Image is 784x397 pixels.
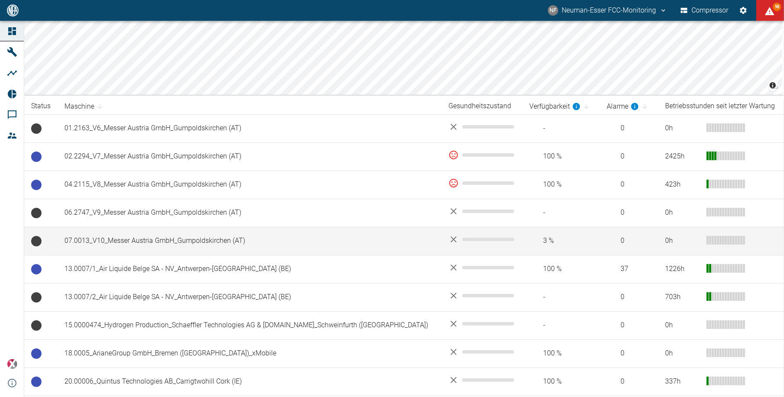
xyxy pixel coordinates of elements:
[665,180,700,190] div: 423 h
[530,320,593,330] span: -
[58,114,442,142] td: 01.2163_V6_Messer Austria GmbH_Gumpoldskirchen (AT)
[530,377,593,387] span: 100 %
[31,320,42,331] span: Keine Daten
[548,5,558,16] div: NF
[607,320,651,330] span: 0
[448,178,515,188] div: 0 %
[607,236,651,246] span: 0
[58,311,442,339] td: 15.0000474_Hydrogen Production_Schaeffler Technologies AG & [DOMAIN_NAME]_Schweinfurth ([GEOGRAPH...
[547,3,669,18] button: fcc-monitoring@neuman-esser.com
[448,122,515,132] div: No data
[31,292,42,303] span: Keine Daten
[31,264,42,274] span: Betriebsbereit
[679,3,730,18] button: Compressor
[665,208,700,218] div: 0 h
[530,123,593,133] span: -
[31,236,42,246] span: Keine Daten
[58,199,442,227] td: 06.2747_V9_Messer Austria GmbH_Gumpoldskirchen (AT)
[530,264,593,274] span: 100 %
[6,4,19,16] img: logo
[530,180,593,190] span: 100 %
[31,123,42,134] span: Keine Daten
[58,339,442,368] td: 18.0005_ArianeGroup GmbH_Bremen ([GEOGRAPHIC_DATA])_xMobile
[7,359,17,369] img: Xplore Logo
[448,150,515,160] div: 0 %
[607,101,639,112] div: berechnet für die letzten 7 Tage
[58,142,442,171] td: 02.2294_V7_Messer Austria GmbH_Gumpoldskirchen (AT)
[58,283,442,311] td: 13.0007/2_Air Liquide Belge SA - NV_Antwerpen-[GEOGRAPHIC_DATA] (BE)
[31,377,42,387] span: Betriebsbereit
[665,292,700,302] div: 703 h
[665,264,700,274] div: 1226 h
[607,123,651,133] span: 0
[607,152,651,161] span: 0
[442,98,522,114] th: Gesundheitszustand
[58,227,442,255] td: 07.0013_V10_Messer Austria GmbH_Gumpoldskirchen (AT)
[607,264,651,274] span: 37
[64,101,106,112] span: Maschine
[530,349,593,358] span: 100 %
[31,152,42,162] span: Betriebsbereit
[530,101,581,112] div: berechnet für die letzten 7 Tage
[658,98,784,114] th: Betriebsstunden seit letzter Wartung
[58,255,442,283] td: 13.0007/1_Air Liquide Belge SA - NV_Antwerpen-[GEOGRAPHIC_DATA] (BE)
[448,290,515,301] div: No data
[665,236,700,246] div: 0 h
[665,123,700,133] div: 0 h
[665,152,700,161] div: 2425 h
[58,368,442,396] td: 20.00006_Quintus Technologies AB_Carrigtwohill Cork (IE)
[448,375,515,385] div: No data
[530,208,593,218] span: -
[31,349,42,359] span: Betriebsbereit
[448,262,515,273] div: No data
[448,319,515,329] div: No data
[607,349,651,358] span: 0
[448,347,515,357] div: No data
[665,320,700,330] div: 0 h
[607,292,651,302] span: 0
[58,171,442,199] td: 04.2115_V8_Messer Austria GmbH_Gumpoldskirchen (AT)
[31,208,42,218] span: Keine Daten
[665,377,700,387] div: 337 h
[530,292,593,302] span: -
[530,152,593,161] span: 100 %
[736,3,751,18] button: Einstellungen
[773,3,781,11] span: 98
[24,98,58,114] th: Status
[607,377,651,387] span: 0
[31,180,42,190] span: Betriebsbereit
[607,208,651,218] span: 0
[607,180,651,190] span: 0
[665,349,700,358] div: 0 h
[448,234,515,245] div: No data
[448,206,515,216] div: No data
[530,236,593,246] span: 3 %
